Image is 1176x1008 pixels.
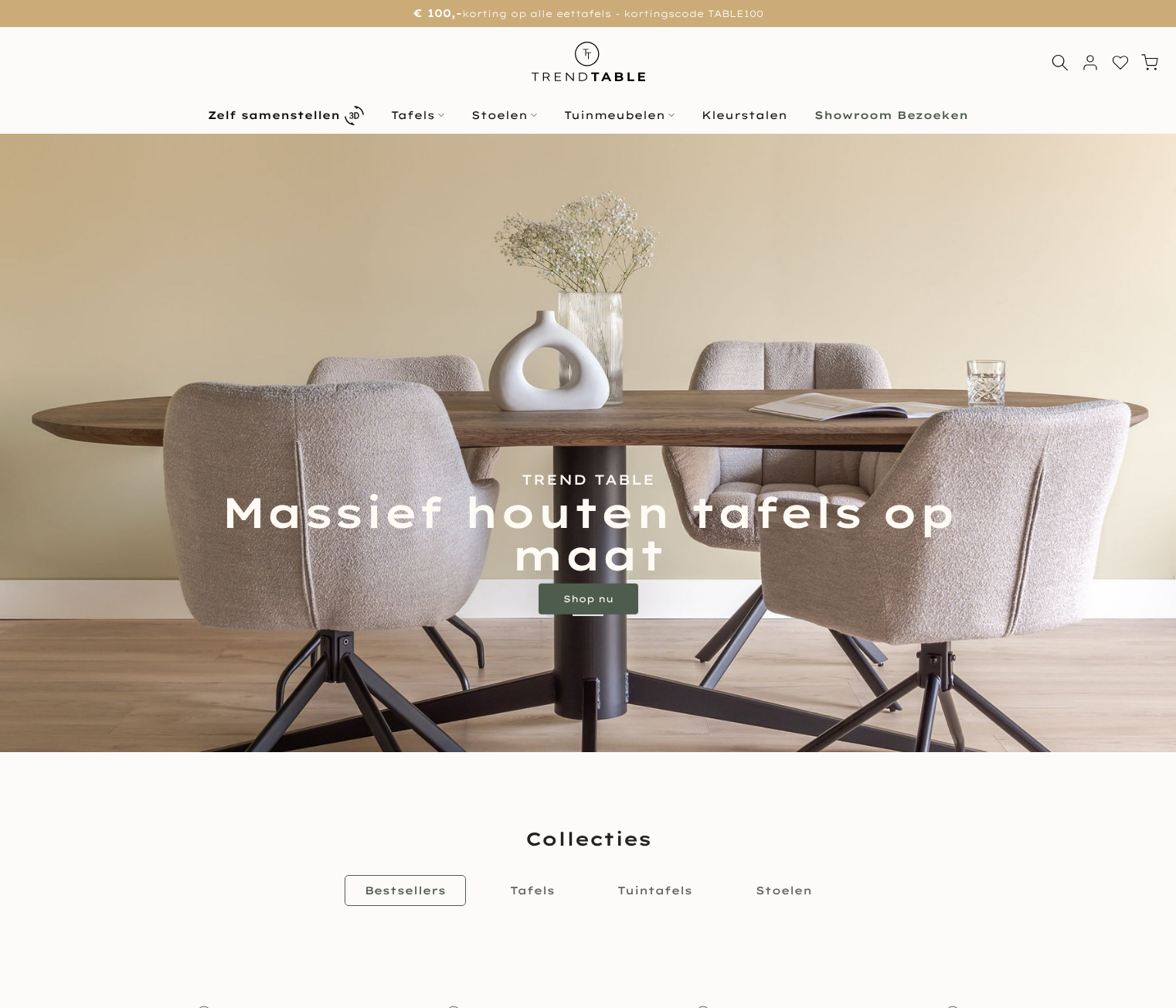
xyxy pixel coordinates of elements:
[490,875,575,906] a: Tafels
[539,584,638,615] a: Shop nu
[208,110,340,121] b: Zelf samenstellen
[814,110,968,121] b: Showroom Bezoeken
[617,884,692,897] span: Tuintafels
[736,875,832,906] a: Stoelen
[801,106,982,124] a: Showroom Bezoeken
[688,106,801,124] a: Kleurstalen
[378,106,458,124] a: Tafels
[195,102,378,129] a: Zelf samenstellen
[365,884,446,897] span: Bestsellers
[525,826,651,852] span: Collecties
[458,106,551,124] a: Stoelen
[510,884,555,897] span: Tafels
[551,106,688,124] a: Tuinmeubelen
[597,875,712,906] a: Tuintafels
[345,875,466,906] a: Bestsellers
[19,4,1157,23] p: korting op alle eettafels - kortingscode TABLE100
[756,884,812,897] span: Stoelen
[413,6,462,20] strong: € 100,-
[521,27,656,96] img: trend-table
